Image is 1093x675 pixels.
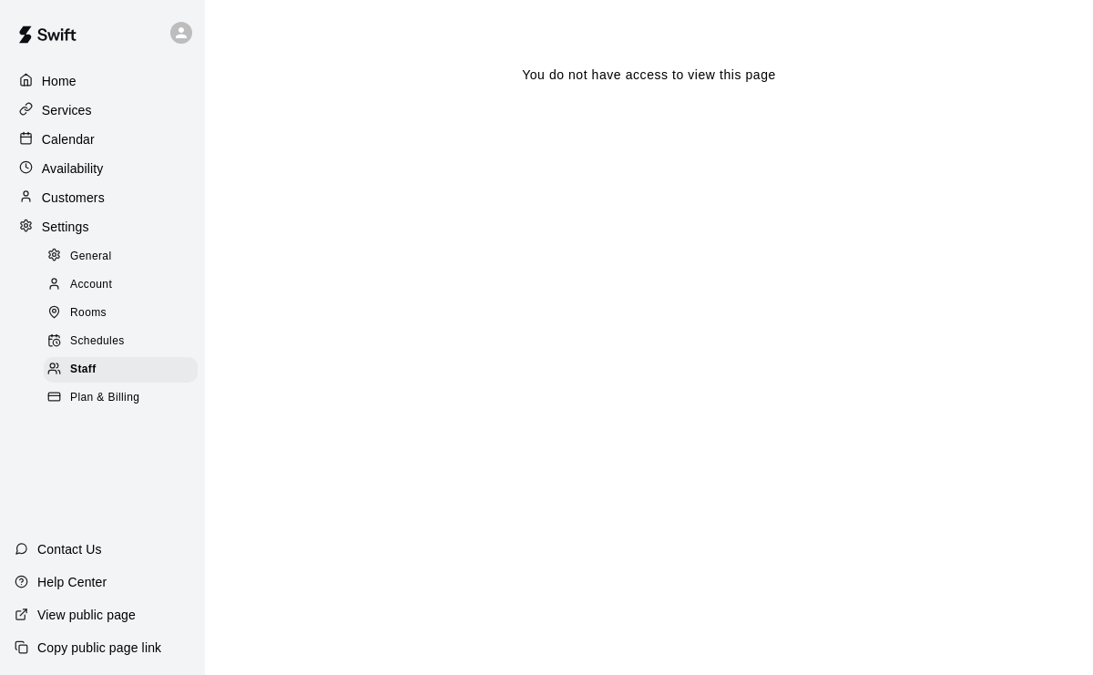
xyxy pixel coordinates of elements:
[42,218,89,236] p: Settings
[70,332,125,351] span: Schedules
[42,101,92,119] p: Services
[37,606,136,624] p: View public page
[15,155,190,182] a: Availability
[37,540,102,558] p: Contact Us
[44,244,198,270] div: General
[42,72,77,90] p: Home
[44,356,205,384] a: Staff
[44,271,205,299] a: Account
[15,67,190,95] a: Home
[70,389,139,407] span: Plan & Billing
[44,300,205,328] a: Rooms
[42,189,105,207] p: Customers
[44,328,205,356] a: Schedules
[522,66,776,85] p: You do not have access to view this page
[44,301,198,326] div: Rooms
[42,130,95,148] p: Calendar
[15,213,190,240] a: Settings
[44,384,205,413] a: Plan & Billing
[44,272,198,298] div: Account
[15,97,190,124] a: Services
[44,357,198,383] div: Staff
[70,276,112,294] span: Account
[70,304,107,322] span: Rooms
[15,126,190,153] a: Calendar
[15,184,190,211] a: Customers
[70,361,97,379] span: Staff
[37,639,161,657] p: Copy public page link
[44,242,205,271] a: General
[70,248,112,266] span: General
[44,385,198,411] div: Plan & Billing
[44,329,198,354] div: Schedules
[37,573,107,591] p: Help Center
[42,159,104,178] p: Availability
